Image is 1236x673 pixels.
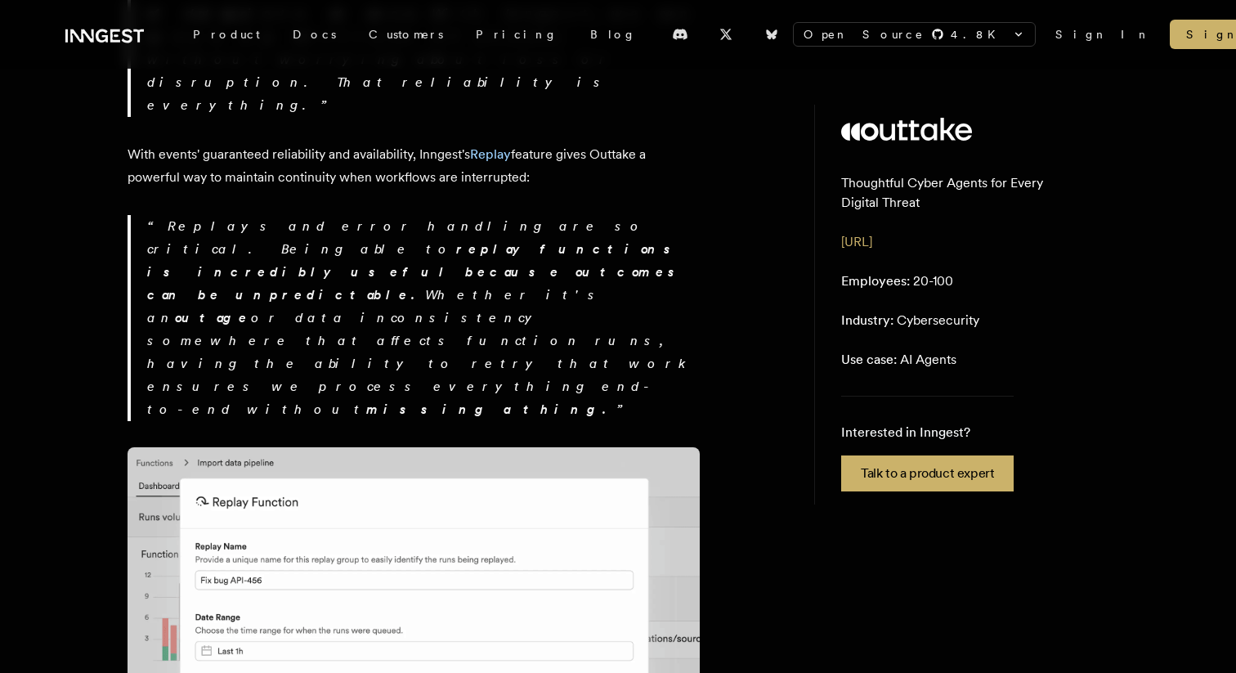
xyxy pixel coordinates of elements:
span: Industry: [841,312,893,328]
a: Bluesky [754,21,790,47]
p: Cybersecurity [841,311,979,330]
img: Outtake's logo [841,118,972,141]
strong: missing a thing. [366,402,616,417]
a: Blog [574,20,652,49]
span: Employees: [841,273,910,289]
a: Pricing [459,20,574,49]
span: 4.8 K [951,26,1005,43]
strong: outage [175,310,251,325]
p: With events' guaranteed reliability and availability, Inngest's feature gives Outtake a powerful ... [128,143,700,189]
a: Customers [352,20,459,49]
a: Replay [470,146,511,162]
a: X [708,21,744,47]
a: Sign In [1055,26,1150,43]
p: 20-100 [841,271,953,291]
span: Open Source [804,26,925,43]
a: Talk to a product expert [841,455,1014,491]
p: Replays and error handling are so critical. Being able to Whether it's an or data inconsistency s... [147,215,700,421]
a: [URL] [841,234,872,249]
p: AI Agents [841,350,956,370]
div: Product [177,20,276,49]
p: Thoughtful Cyber Agents for Every Digital Threat [841,173,1082,213]
p: Interested in Inngest? [841,423,1014,442]
a: Discord [662,21,698,47]
a: Docs [276,20,352,49]
span: Use case: [841,352,897,367]
strong: replay functions is incredibly useful because outcomes can be unpredictable. [147,241,689,303]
